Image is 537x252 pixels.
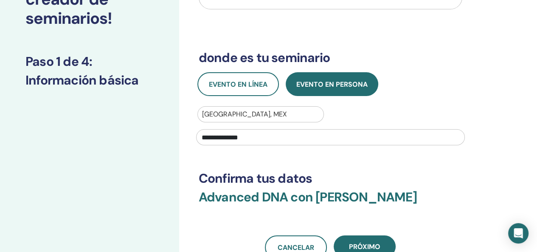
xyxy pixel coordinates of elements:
[199,171,462,186] h3: Confirma tus datos
[25,73,154,88] h3: Información básica
[197,72,279,96] button: Evento en línea
[286,72,378,96] button: Evento en persona
[25,54,154,69] h3: Paso 1 de 4 :
[278,243,314,252] span: Cancelar
[209,80,267,89] span: Evento en línea
[349,242,380,251] span: próximo
[199,50,462,65] h3: donde es tu seminario
[199,190,462,215] h3: Advanced DNA con [PERSON_NAME]
[296,80,368,89] span: Evento en persona
[508,223,529,244] div: Open Intercom Messenger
